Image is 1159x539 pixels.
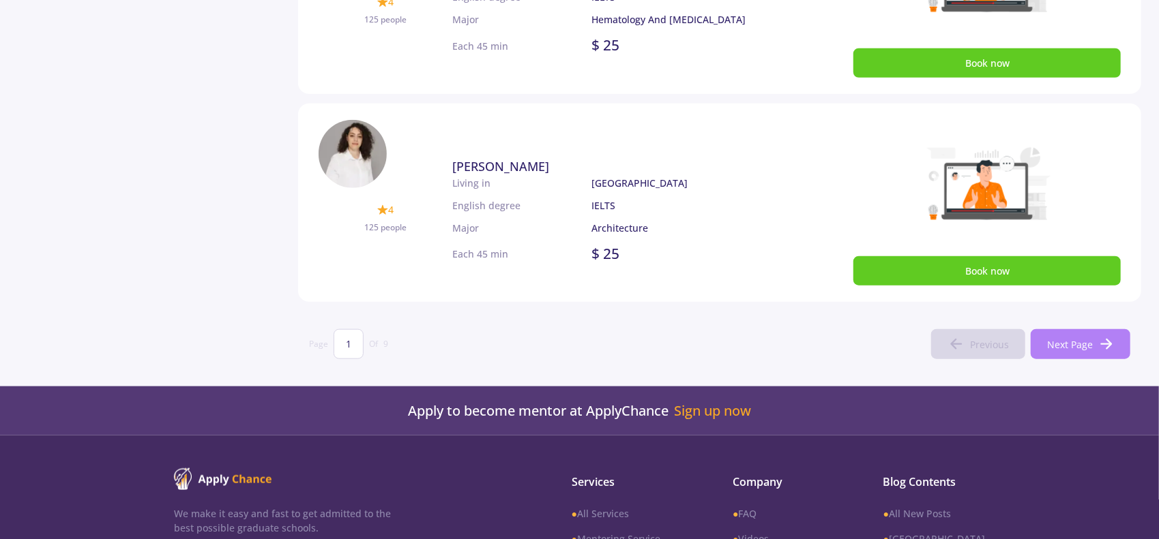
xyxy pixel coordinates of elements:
span: 125 people [364,221,407,233]
p: English degree [452,198,591,213]
button: Next Page [1031,329,1130,359]
span: 4 [388,202,394,217]
span: 9 [383,338,388,350]
span: Page [309,338,328,350]
p: [GEOGRAPHIC_DATA] [592,176,787,190]
a: ●All Services [572,506,689,521]
a: [PERSON_NAME] [452,157,787,176]
span: Blog Contents [883,474,985,490]
span: Previous [970,337,1009,352]
p: $ 25 [592,243,620,265]
p: We make it easy and fast to get admitted to the best possible graduate schools. [174,506,391,535]
p: Architecture [592,221,787,235]
b: ● [572,507,577,520]
span: Company [733,474,839,490]
b: ● [883,507,889,520]
p: Major [452,12,591,27]
a: Sign up now [674,403,751,419]
p: Hematology And [MEDICAL_DATA] [592,12,787,27]
p: $ 25 [592,35,620,57]
p: Major [452,221,591,235]
b: ● [733,507,738,520]
p: Living in [452,176,591,190]
p: Each 45 min [452,247,508,261]
a: ●All New Posts [883,506,985,521]
a: ●FAQ [733,506,839,521]
button: Book now [853,256,1121,286]
img: ApplyChance logo [174,468,272,490]
p: Each 45 min [452,39,508,53]
p: IELTS [592,198,787,213]
span: Services [572,474,689,490]
span: [PERSON_NAME] [452,158,549,174]
span: 125 people [364,14,407,25]
button: Book now [853,48,1121,78]
span: Of [369,338,378,350]
button: Previous [931,329,1025,359]
span: Next Page [1047,337,1093,352]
